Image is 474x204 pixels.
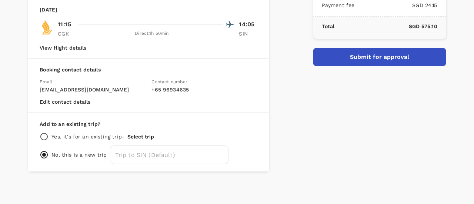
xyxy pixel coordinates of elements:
p: SIN [239,30,257,37]
p: SGD 575.10 [334,23,437,30]
p: 14:05 [239,20,257,29]
button: Select trip [127,134,154,140]
p: [EMAIL_ADDRESS][DOMAIN_NAME] [40,86,146,93]
button: View flight details [40,45,86,51]
p: Add to an existing trip? [40,120,257,128]
p: CGK [58,30,76,37]
span: Contact number [151,79,187,84]
p: + 65 96934635 [151,86,257,93]
input: Trip to SIN (Default) [110,146,228,164]
p: Payment fee [322,1,355,9]
p: SGD 24.15 [354,1,437,9]
p: [DATE] [40,6,57,13]
p: No, this is a new trip [51,151,107,158]
button: Submit for approval [313,48,446,66]
p: Yes, it's for an existing trip - [51,133,124,140]
span: Email [40,79,52,84]
div: Direct , 1h 50min [81,30,223,37]
button: Edit contact details [40,99,90,105]
p: Booking contact details [40,66,257,73]
p: Total [322,23,335,30]
p: 11:15 [58,20,71,29]
img: SQ [40,20,54,35]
